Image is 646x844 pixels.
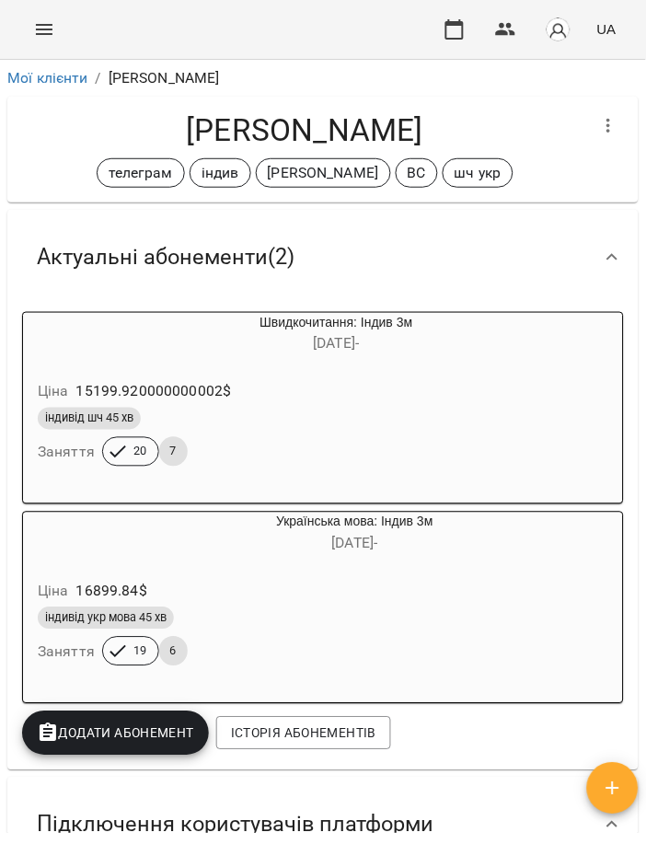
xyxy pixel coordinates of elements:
[159,643,188,660] span: 6
[23,313,111,357] div: Швидкочитання: Індив 3м
[76,581,147,603] p: 16899.84 $
[23,513,598,688] button: Українська мова: Індив 3м[DATE]- Ціна16899.84$індивід укр мова 45 хвЗаняття196
[123,643,158,660] span: 19
[38,440,95,466] h6: Заняття
[202,162,239,184] p: індив
[216,717,391,750] button: Історія абонементів
[22,111,587,149] h4: [PERSON_NAME]
[37,811,434,839] span: Підключення користувачів платформи
[7,69,88,87] a: Мої клієнти
[7,210,639,305] div: Актуальні абонементи(2)
[109,67,220,89] p: [PERSON_NAME]
[22,711,209,756] button: Додати Абонемент
[38,379,69,405] h6: Ціна
[190,158,251,188] div: індив
[7,67,639,89] nav: breadcrumb
[38,410,141,427] span: індивід шч 45 хв
[231,723,376,745] span: Історія абонементів
[37,723,194,745] span: Додати Абонемент
[408,162,426,184] p: ВС
[396,158,438,188] div: ВС
[123,444,158,460] span: 20
[37,243,294,272] span: Актуальні абонементи ( 2 )
[109,162,173,184] p: телеграм
[23,513,111,557] div: Українська мова: Індив 3м
[597,19,617,39] span: UA
[546,17,571,42] img: avatar_s.png
[443,158,513,188] div: шч укр
[76,381,232,403] p: 15199.920000000002 $
[23,313,561,489] button: Швидкочитання: Індив 3м[DATE]- Ціна15199.920000000002$індивід шч 45 хвЗаняття207
[111,313,561,357] div: Швидкочитання: Індив 3м
[38,610,174,627] span: індивід укр мова 45 хв
[38,579,69,605] h6: Ціна
[256,158,391,188] div: [PERSON_NAME]
[97,158,185,188] div: телеграм
[313,335,359,353] span: [DATE] -
[159,444,188,460] span: 7
[38,640,95,665] h6: Заняття
[455,162,502,184] p: шч укр
[332,535,378,552] span: [DATE] -
[111,513,598,557] div: Українська мова: Індив 3м
[22,7,66,52] button: Menu
[590,12,624,46] button: UA
[268,162,379,184] p: [PERSON_NAME]
[96,67,101,89] li: /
